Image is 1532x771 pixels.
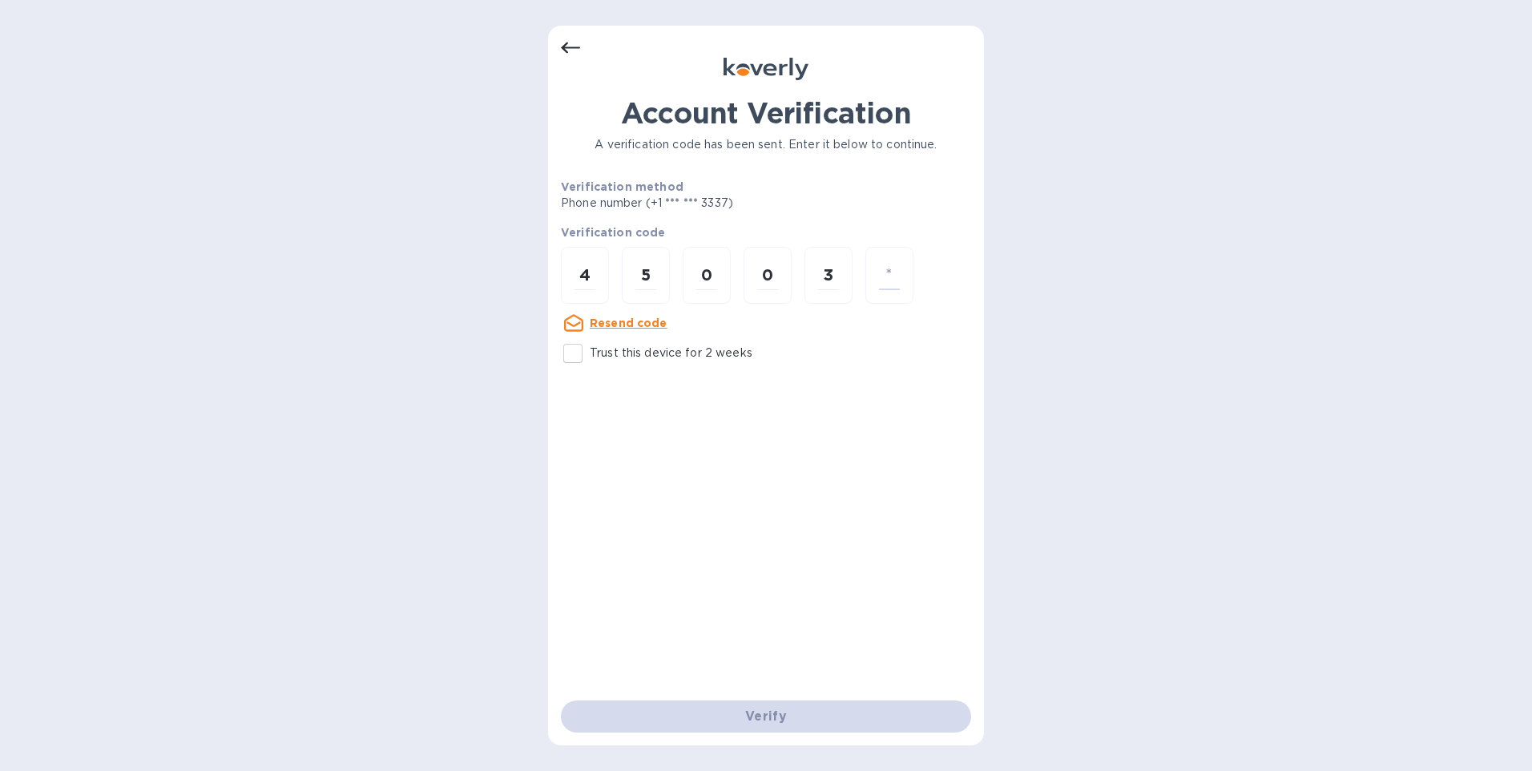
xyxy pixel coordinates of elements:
p: A verification code has been sent. Enter it below to continue. [561,136,971,153]
h1: Account Verification [561,96,971,130]
p: Phone number (+1 *** *** 3337) [561,195,856,212]
p: Verification code [561,224,971,240]
p: Trust this device for 2 weeks [590,345,752,361]
u: Resend code [590,317,667,329]
b: Verification method [561,180,683,193]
